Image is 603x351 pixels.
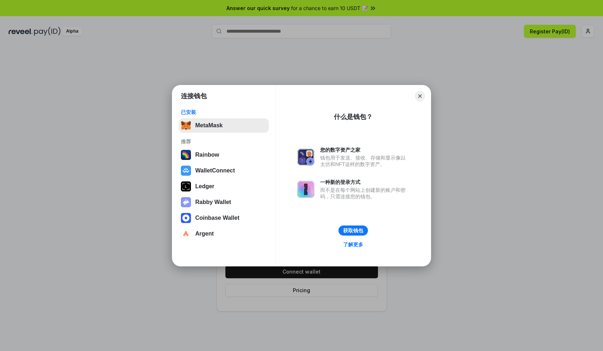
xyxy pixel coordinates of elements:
[181,197,191,207] img: svg+xml,%3Csvg%20xmlns%3D%22http%3A%2F%2Fwww.w3.org%2F2000%2Fsvg%22%20fill%3D%22none%22%20viewBox...
[181,150,191,160] img: svg+xml,%3Csvg%20width%3D%22120%22%20height%3D%22120%22%20viewBox%3D%220%200%20120%20120%22%20fil...
[195,215,239,221] div: Coinbase Wallet
[343,227,363,234] div: 获取钱包
[195,199,231,205] div: Rabby Wallet
[181,120,191,131] img: svg+xml,%3Csvg%20fill%3D%22none%22%20height%3D%2233%22%20viewBox%3D%220%200%2035%2033%22%20width%...
[195,183,214,190] div: Ledger
[181,213,191,223] img: svg+xml,%3Csvg%20width%3D%2228%22%20height%3D%2228%22%20viewBox%3D%220%200%2028%2028%22%20fill%3D...
[179,179,269,194] button: Ledger
[179,227,269,241] button: Argent
[339,240,368,249] a: 了解更多
[195,167,235,174] div: WalletConnect
[320,179,409,185] div: 一种新的登录方式
[181,229,191,239] img: svg+xml,%3Csvg%20width%3D%2228%22%20height%3D%2228%22%20viewBox%3D%220%200%2028%2028%22%20fill%3D...
[181,166,191,176] img: svg+xml,%3Csvg%20width%3D%2228%22%20height%3D%2228%22%20viewBox%3D%220%200%2028%2028%22%20fill%3D...
[297,181,314,198] img: svg+xml,%3Csvg%20xmlns%3D%22http%3A%2F%2Fwww.w3.org%2F2000%2Fsvg%22%20fill%3D%22none%22%20viewBox...
[320,187,409,200] div: 而不是在每个网站上创建新的账户和密码，只需连接您的钱包。
[181,138,267,145] div: 推荐
[195,122,223,129] div: MetaMask
[320,147,409,153] div: 您的数字资产之家
[338,226,368,236] button: 获取钱包
[195,152,219,158] div: Rainbow
[334,113,373,121] div: 什么是钱包？
[297,148,314,166] img: svg+xml,%3Csvg%20xmlns%3D%22http%3A%2F%2Fwww.w3.org%2F2000%2Fsvg%22%20fill%3D%22none%22%20viewBox...
[343,241,363,248] div: 了解更多
[320,155,409,167] div: 钱包用于发送、接收、存储和显示像以太坊和NFT这样的数字资产。
[179,163,269,178] button: WalletConnect
[181,92,207,100] h1: 连接钱包
[195,231,214,237] div: Argent
[415,91,425,101] button: Close
[179,148,269,162] button: Rainbow
[181,181,191,191] img: svg+xml,%3Csvg%20xmlns%3D%22http%3A%2F%2Fwww.w3.org%2F2000%2Fsvg%22%20width%3D%2228%22%20height%3...
[179,118,269,133] button: MetaMask
[179,211,269,225] button: Coinbase Wallet
[181,109,267,115] div: 已安装
[179,195,269,209] button: Rabby Wallet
